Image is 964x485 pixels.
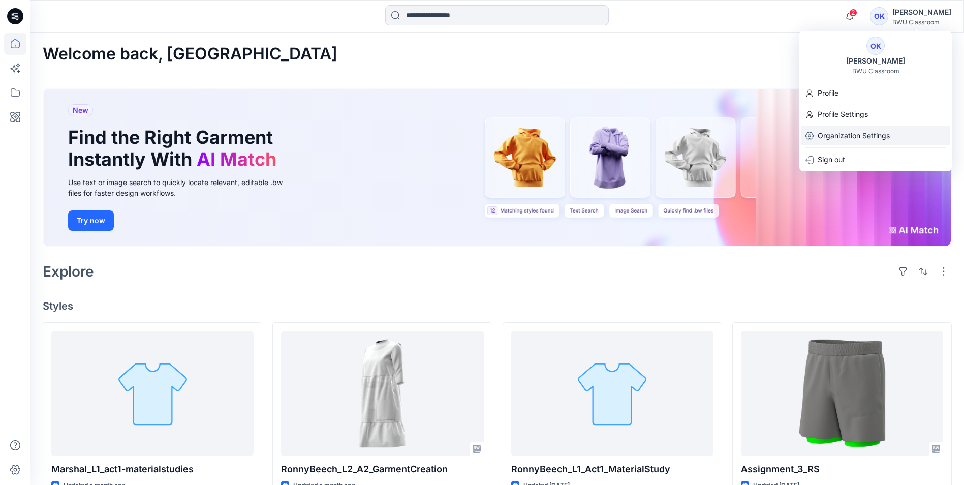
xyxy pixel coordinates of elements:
[281,462,483,476] p: RonnyBeech_L2_A2_GarmentCreation
[281,331,483,456] a: RonnyBeech_L2_A2_GarmentCreation
[799,105,952,124] a: Profile Settings
[849,9,857,17] span: 2
[818,83,838,103] p: Profile
[511,331,713,456] a: RonnyBeech_L1_Act1_MaterialStudy
[741,331,943,456] a: Assignment_3_RS
[852,67,899,75] div: BWU Classroom
[741,462,943,476] p: Assignment_3_RS
[799,126,952,145] a: Organization Settings
[818,105,868,124] p: Profile Settings
[799,83,952,103] a: Profile
[197,148,276,170] span: AI Match
[43,300,952,312] h4: Styles
[68,127,282,170] h1: Find the Right Garment Instantly With
[818,150,845,169] p: Sign out
[818,126,890,145] p: Organization Settings
[51,462,254,476] p: Marshal_L1_act1-materialstudies
[892,6,951,18] div: [PERSON_NAME]
[892,18,951,26] div: BWU Classroom
[866,37,885,55] div: OK
[68,210,114,231] button: Try now
[51,331,254,456] a: Marshal_L1_act1-materialstudies
[68,177,297,198] div: Use text or image search to quickly locate relevant, editable .bw files for faster design workflows.
[43,45,337,64] h2: Welcome back, [GEOGRAPHIC_DATA]
[511,462,713,476] p: RonnyBeech_L1_Act1_MaterialStudy
[43,263,94,280] h2: Explore
[840,55,911,67] div: [PERSON_NAME]
[73,104,88,116] span: New
[870,7,888,25] div: OK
